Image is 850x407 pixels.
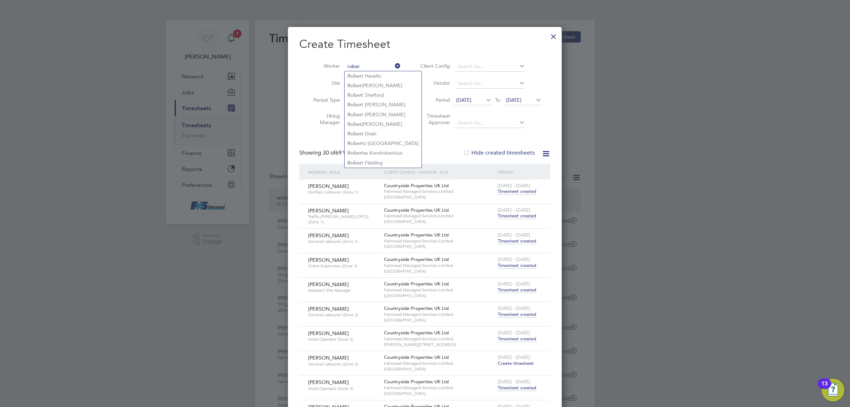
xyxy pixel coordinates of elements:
b: Rober [347,121,362,127]
span: Countryside Properties UK Ltd [384,232,449,238]
li: [PERSON_NAME] [345,119,421,129]
span: [GEOGRAPHIC_DATA] [384,317,494,323]
li: [PERSON_NAME] [345,81,421,90]
span: Timesheet created [498,188,536,195]
span: [DATE] - [DATE] [498,305,530,311]
span: Fairmead Managed Services Limited [384,336,494,342]
span: [PERSON_NAME] [308,281,349,288]
span: [PERSON_NAME] [308,379,349,385]
span: Timesheet created [498,336,536,342]
span: Countryside Properties UK Ltd [384,305,449,311]
label: Hiring Manager [308,113,340,126]
span: Fairmead Managed Services Limited [384,361,494,366]
b: Rober [347,102,362,108]
span: [GEOGRAPHIC_DATA] [384,391,494,396]
span: [DATE] - [DATE] [498,207,530,213]
label: Client Config [418,63,450,69]
div: Worker / Role [306,164,382,180]
span: Welfare Labourer (Zone 1) [308,189,379,195]
li: t Drain [345,129,421,139]
span: [PERSON_NAME] [308,306,349,312]
b: Rober [347,112,362,118]
span: [GEOGRAPHIC_DATA] [384,194,494,200]
label: Hide created timesheets [463,149,535,156]
span: [DATE] - [DATE] [498,354,530,360]
h2: Create Timesheet [299,37,550,52]
input: Search for... [455,118,525,128]
span: Fairmead Managed Services Limited [384,312,494,317]
span: Fairmead Managed Services Limited [384,189,494,194]
span: [PERSON_NAME] [308,183,349,189]
label: Period [418,97,450,103]
span: Fairmead Managed Services Limited [384,385,494,391]
li: t Shelford [345,90,421,100]
span: 69 Workers [323,149,364,156]
span: Countryside Properties UK Ltd [384,207,449,213]
span: Countryside Properties UK Ltd [384,330,449,336]
span: [DATE] - [DATE] [498,256,530,262]
span: Fairmead Managed Services Limited [384,213,494,219]
li: to [GEOGRAPHIC_DATA] [345,139,421,148]
span: Assistant Site Manager [308,288,379,293]
input: Search for... [455,62,525,72]
li: t [PERSON_NAME] [345,110,421,119]
b: Rober [347,140,362,146]
span: Timesheet created [498,262,536,269]
b: Rober [347,73,362,79]
b: Rober [347,83,362,89]
span: [DATE] - [DATE] [498,232,530,238]
span: Countryside Properties UK Ltd [384,379,449,385]
label: Timesheet Approver [418,113,450,126]
b: Rober [347,160,362,166]
span: Timesheet created [498,238,536,244]
span: [GEOGRAPHIC_DATA] [384,244,494,249]
div: Period [496,164,543,180]
span: [GEOGRAPHIC_DATA] [384,268,494,274]
span: Create timesheet [498,360,534,366]
span: [GEOGRAPHIC_DATA] [384,219,494,224]
span: [DATE] - [DATE] [498,379,530,385]
span: [PERSON_NAME] [308,355,349,361]
li: t Havelin [345,71,421,81]
label: Period Type [308,97,340,103]
label: Site [308,80,340,86]
span: [PERSON_NAME] [308,207,349,214]
span: Timesheet created [498,311,536,318]
b: Rober [347,150,362,156]
span: [PERSON_NAME] [308,257,349,263]
span: [DATE] - [DATE] [498,183,530,189]
span: Crane Supervisor (Zone 3) [308,263,379,269]
span: [DATE] - [DATE] [498,281,530,287]
li: t [PERSON_NAME] [345,100,421,110]
div: 13 [821,384,828,393]
span: To [493,95,502,105]
span: Countryside Properties UK Ltd [384,281,449,287]
span: Fairmead Managed Services Limited [384,287,494,293]
span: Hoist Operator (Zone 3) [308,336,379,342]
span: General Labourer (Zone 3) [308,361,379,367]
span: Timesheet created [498,213,536,219]
li: tas Kondrotavicius [345,148,421,158]
input: Search for... [345,62,401,72]
button: Open Resource Center, 13 new notifications [822,379,844,401]
span: [DATE] [506,97,521,103]
span: [DATE] [456,97,471,103]
span: [PERSON_NAME] [308,330,349,336]
span: Traffic [PERSON_NAME] (CPCS) (Zone 1) [308,214,379,225]
span: Hoist Operator (Zone 3) [308,386,379,391]
span: Countryside Properties UK Ltd [384,256,449,262]
span: Timesheet created [498,287,536,293]
input: Search for... [455,79,525,89]
span: Fairmead Managed Services Limited [384,263,494,268]
div: Client Config / Vendor / Site [382,164,496,180]
span: General Labourer (Zone 1) [308,239,379,244]
span: Fairmead Managed Services Limited [384,238,494,244]
span: Timesheet created [498,385,536,391]
span: Countryside Properties UK Ltd [384,354,449,360]
span: 30 of [323,149,335,156]
span: [GEOGRAPHIC_DATA] [384,293,494,299]
span: [GEOGRAPHIC_DATA] [384,366,494,372]
span: Countryside Properties UK Ltd [384,183,449,189]
div: Showing [299,149,365,157]
li: t Fielding [345,158,421,168]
